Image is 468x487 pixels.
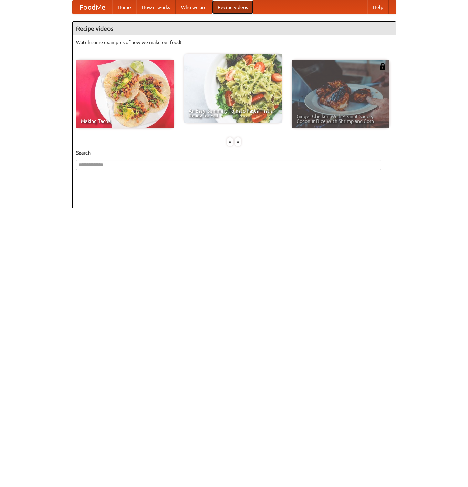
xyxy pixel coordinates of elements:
h4: Recipe videos [73,22,396,35]
p: Watch some examples of how we make our food! [76,39,392,46]
a: Who we are [176,0,212,14]
a: Help [367,0,389,14]
div: « [227,137,233,146]
a: Making Tacos [76,60,174,128]
a: Home [112,0,136,14]
img: 483408.png [379,63,386,70]
a: How it works [136,0,176,14]
a: FoodMe [73,0,112,14]
a: Recipe videos [212,0,253,14]
h5: Search [76,149,392,156]
span: Making Tacos [81,119,169,124]
div: » [235,137,241,146]
a: An Easy, Summery Tomato Pasta That's Ready for Fall [184,54,282,123]
span: An Easy, Summery Tomato Pasta That's Ready for Fall [189,108,277,118]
